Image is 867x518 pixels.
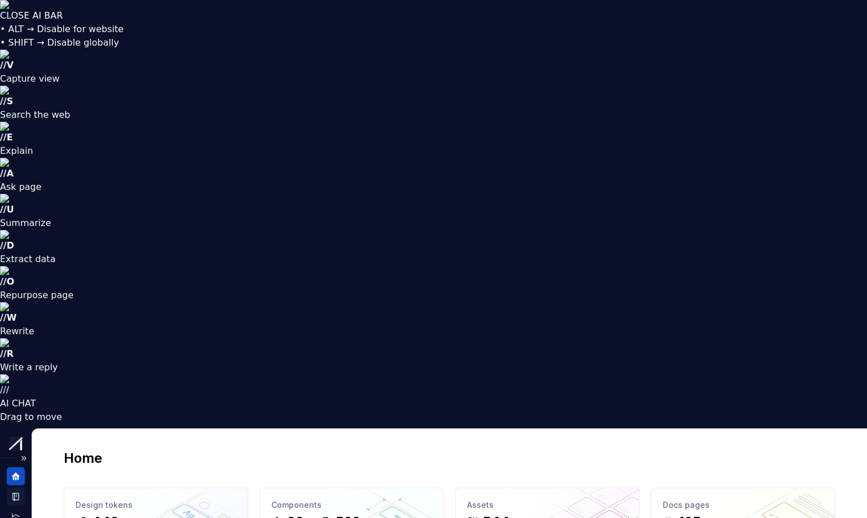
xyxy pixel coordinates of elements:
a: Documentation [7,488,25,506]
div: Design tokens [76,499,236,511]
button: Expand sidebar [16,450,32,466]
div: Docs pages [663,499,824,511]
div: Components [271,499,432,511]
h2: Home [64,449,102,467]
img: b6c2a6ff-03c2-4811-897b-2ef07e5e0e51.png [9,437,23,450]
div: Assets [467,499,628,511]
a: Home [7,467,25,485]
